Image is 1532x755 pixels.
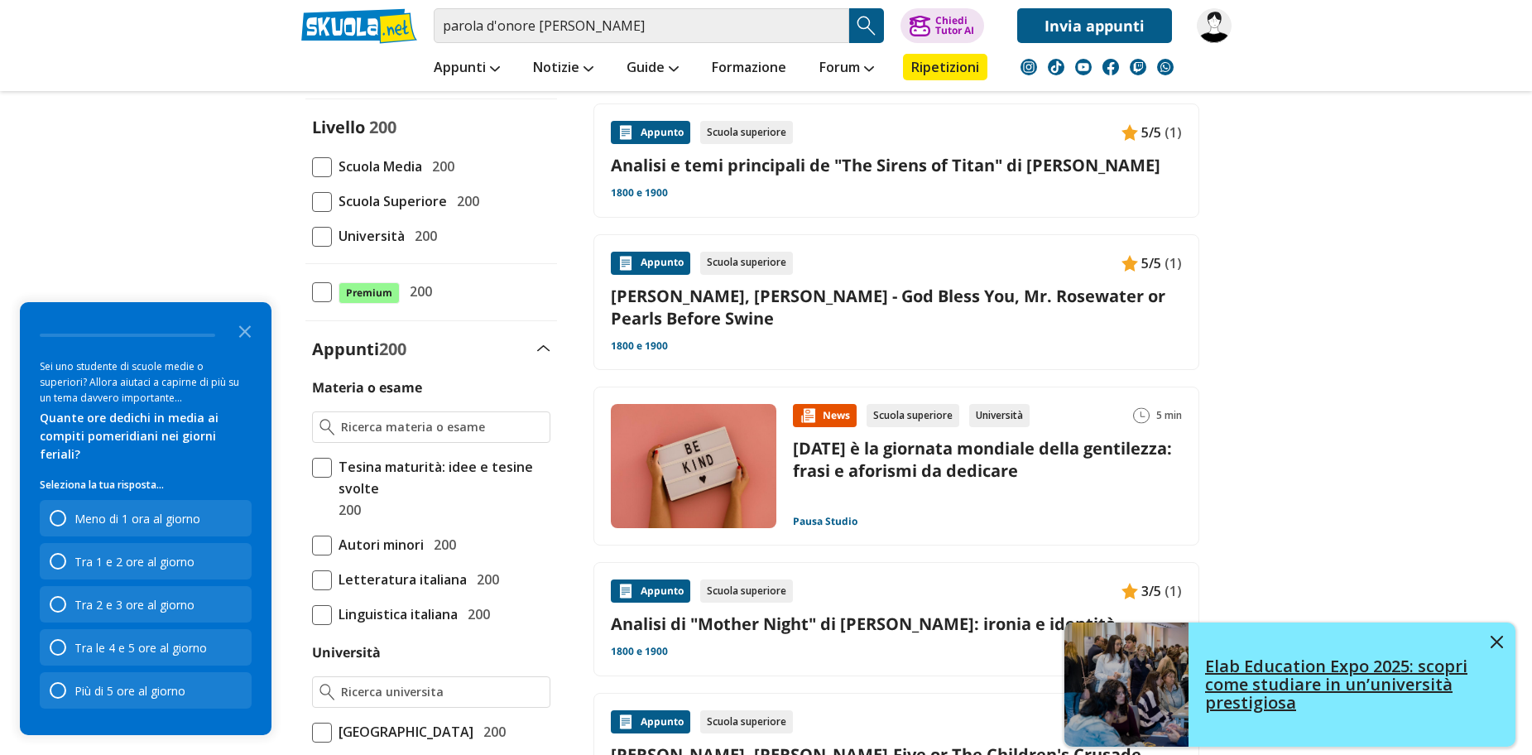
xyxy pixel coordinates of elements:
div: Università [969,404,1030,427]
a: Pausa Studio [793,515,857,528]
img: facebook [1102,59,1119,75]
a: Formazione [708,54,790,84]
a: Analisi e temi principali de "The Sirens of Titan" di [PERSON_NAME] [611,154,1182,176]
div: Tra 2 e 3 ore al giorno [74,597,195,613]
span: 5/5 [1141,252,1161,274]
div: Scuola superiore [700,710,793,733]
a: 1800 e 1900 [611,645,668,658]
div: Tra 2 e 3 ore al giorno [40,586,252,623]
div: Appunto [611,710,690,733]
div: Quante ore dedichi in media ai compiti pomeridiani nei giorni feriali? [40,409,252,464]
div: Tra le 4 e 5 ore al giorno [74,640,207,656]
a: Appunti [430,54,504,84]
button: Search Button [849,8,884,43]
h4: Elab Education Expo 2025: scopri come studiare in un’università prestigiosa [1205,657,1478,712]
label: Appunti [312,338,406,360]
span: [GEOGRAPHIC_DATA] [332,721,473,743]
img: twitch [1130,59,1146,75]
span: (1) [1165,122,1182,143]
span: Letteratura italiana [332,569,467,590]
a: Invia appunti [1017,8,1172,43]
span: 200 [332,499,361,521]
a: Ripetizioni [903,54,987,80]
a: [PERSON_NAME], [PERSON_NAME] - God Bless You, Mr. Rosewater or Pearls Before Swine [611,285,1182,329]
img: Appunti contenuto [1121,583,1138,599]
a: 1800 e 1900 [611,339,668,353]
img: Tempo lettura [1133,407,1150,424]
div: Scuola superiore [700,579,793,603]
input: Ricerca materia o esame [341,419,542,435]
label: Università [312,643,381,661]
img: News contenuto [800,407,816,424]
span: (1) [1165,252,1182,274]
label: Materia o esame [312,378,422,397]
span: Autori minori [332,534,424,555]
span: 200 [450,190,479,212]
a: 1800 e 1900 [611,186,668,200]
span: 200 [403,281,432,302]
img: Ricerca materia o esame [319,419,335,435]
div: Chiedi Tutor AI [935,16,974,36]
img: Appunti contenuto [1121,255,1138,272]
div: Appunto [611,252,690,275]
img: nicodumbrava [1197,8,1232,43]
div: Più di 5 ore al giorno [74,683,185,699]
span: 200 [369,116,396,138]
span: 5/5 [1141,122,1161,143]
img: Appunti contenuto [617,714,634,730]
span: 200 [379,338,406,360]
img: Immagine news [611,404,776,528]
span: 3/5 [1141,580,1161,602]
div: Tra 1 e 2 ore al giorno [40,543,252,579]
a: Analisi di "Mother Night" di [PERSON_NAME]: ironia e identità [611,613,1182,635]
button: ChiediTutor AI [900,8,984,43]
a: Forum [815,54,878,84]
img: Ricerca universita [319,684,335,700]
div: Survey [20,302,271,735]
div: Tra 1 e 2 ore al giorno [74,554,195,570]
img: Appunti contenuto [617,583,634,599]
div: Scuola superiore [867,404,959,427]
p: Seleziona la tua risposta... [40,477,252,493]
span: Premium [339,282,400,304]
img: Appunti contenuto [1121,124,1138,141]
img: Cerca appunti, riassunti o versioni [854,13,879,38]
span: 200 [477,721,506,743]
img: Apri e chiudi sezione [537,345,550,352]
span: Scuola Superiore [332,190,447,212]
a: [DATE] è la giornata mondiale della gentilezza: frasi e aforismi da dedicare [793,437,1172,482]
div: Meno di 1 ora al giorno [74,511,200,527]
span: Scuola Media [332,156,422,177]
input: Ricerca universita [341,684,542,700]
div: Tra le 4 e 5 ore al giorno [40,629,252,666]
span: 200 [427,534,456,555]
input: Cerca appunti, riassunti o versioni [434,8,849,43]
div: Meno di 1 ora al giorno [40,500,252,536]
a: Guide [622,54,683,84]
span: 5 min [1156,404,1182,427]
img: Appunti contenuto [617,124,634,141]
label: Livello [312,116,365,138]
img: instagram [1021,59,1037,75]
img: tiktok [1048,59,1064,75]
div: Appunto [611,579,690,603]
div: Appunto [611,121,690,144]
span: 200 [425,156,454,177]
img: WhatsApp [1157,59,1174,75]
a: Notizie [529,54,598,84]
div: Scuola superiore [700,121,793,144]
div: News [793,404,857,427]
span: 200 [408,225,437,247]
span: Tesina maturità: idee e tesine svolte [332,456,550,499]
div: Scuola superiore [700,252,793,275]
div: Sei uno studente di scuole medie o superiori? Allora aiutaci a capirne di più su un tema davvero ... [40,358,252,406]
span: 200 [470,569,499,590]
img: youtube [1075,59,1092,75]
div: Più di 5 ore al giorno [40,672,252,709]
span: (1) [1165,580,1182,602]
img: Appunti contenuto [617,255,634,272]
span: Università [332,225,405,247]
img: close [1491,636,1503,648]
span: Linguistica italiana [332,604,458,625]
button: Close the survey [228,314,262,347]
